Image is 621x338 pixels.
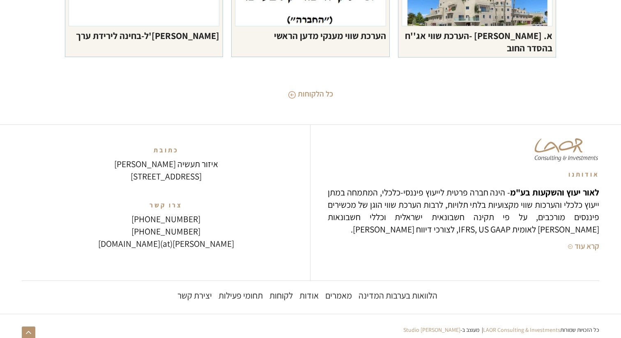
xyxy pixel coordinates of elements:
div: [PERSON_NAME]'ל-בחינה לירידת ערך [69,30,219,42]
div: קרא עוד [575,241,599,251]
a: [PHONE_NUMBER] [131,213,200,225]
a: כל הלקוחות [288,89,333,99]
a: יצירת קשר [177,289,212,301]
strong: לאור יעוץ והשקעות בע"מ [510,186,599,198]
a: תחומי פעילות [218,289,263,301]
img: Arrow Left [568,244,573,249]
a: איזור תעשיה [PERSON_NAME][STREET_ADDRESS] [114,158,218,182]
div: א. [PERSON_NAME] -הערכת שווי אג''ח בהסדר החוב [402,30,552,54]
p: - הינה חברה פרטית לייעוץ פיננסי-כלכלי, המתמחה במתן ייעוץ כלכלי והערכות שווי מקצועיות בלתי תלויות,... [328,186,599,235]
a: אודות [299,289,319,301]
div: אודותנו [328,171,599,178]
a: [PERSON_NAME](at)[DOMAIN_NAME] [98,238,234,249]
a: הלוואות בערבות המדינה [359,289,437,301]
div: כל הזכויות שמורות | מעוצב ב- [403,324,599,336]
a: קרא עוד [568,241,600,252]
img: Laor Consulting & Investments Logo [534,137,599,163]
img: All Icon [288,91,296,99]
a: לקוחות [269,289,293,301]
a: LAOR Consulting & Investments [483,326,560,333]
div: כתובת [69,147,263,154]
div: הערכת שווי מענקי מדען הראשי [235,30,386,42]
div: כל הלקוחות [298,89,333,99]
a: [PHONE_NUMBER] [131,225,200,237]
a: מאמרים [325,289,352,301]
a: [PERSON_NAME] Studio [403,326,460,333]
div: צרו קשר [69,202,263,209]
